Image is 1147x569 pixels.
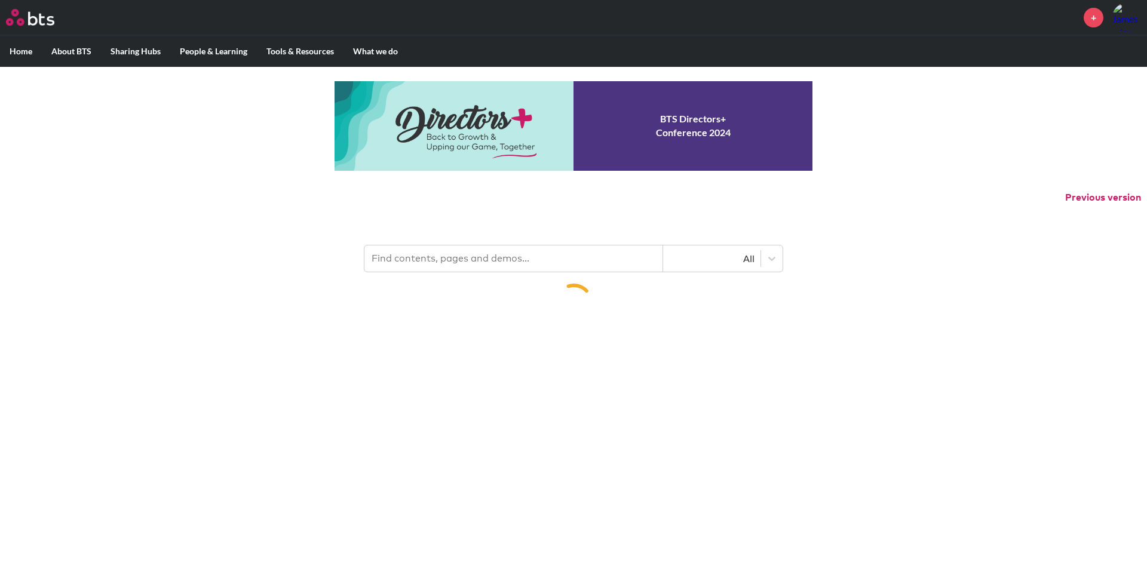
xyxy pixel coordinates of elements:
label: People & Learning [170,36,257,67]
input: Find contents, pages and demos... [364,245,663,272]
a: Go home [6,9,76,26]
img: BTS Logo [6,9,54,26]
a: + [1084,8,1103,27]
button: Previous version [1065,191,1141,204]
label: About BTS [42,36,101,67]
label: Sharing Hubs [101,36,170,67]
label: Tools & Resources [257,36,344,67]
label: What we do [344,36,407,67]
img: James Woods [1112,3,1141,32]
div: All [669,252,755,265]
a: Conference 2024 [335,81,812,171]
a: Profile [1112,3,1141,32]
